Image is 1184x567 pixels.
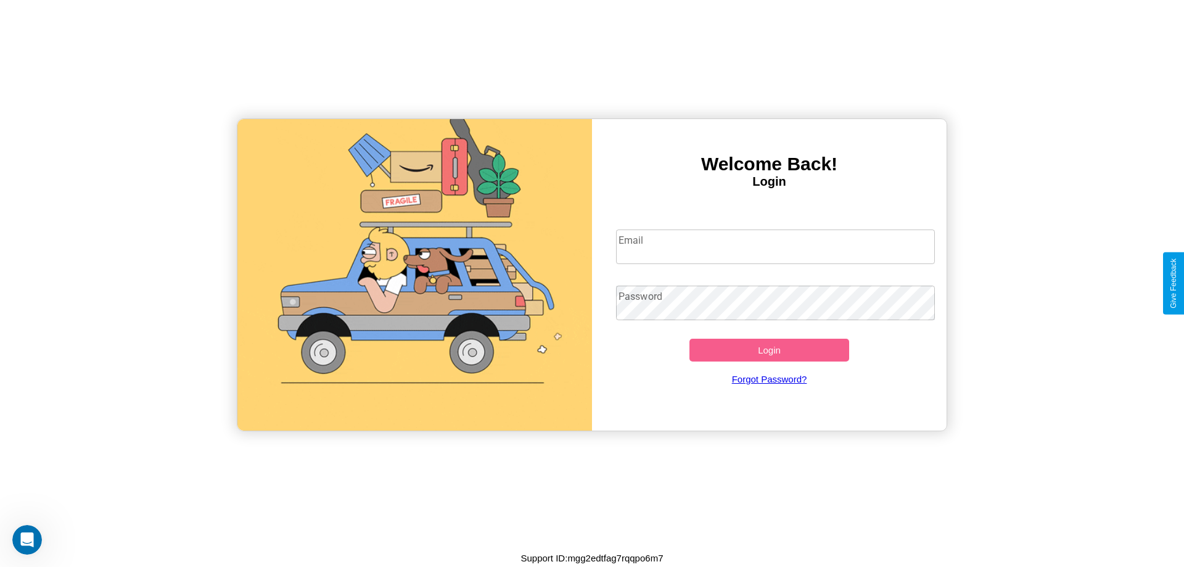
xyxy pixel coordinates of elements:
div: Give Feedback [1169,259,1178,308]
h3: Welcome Back! [592,154,947,175]
p: Support ID: mgg2edtfag7rqqpo6m7 [521,550,664,566]
img: gif [237,119,592,431]
a: Forgot Password? [610,362,929,397]
h4: Login [592,175,947,189]
iframe: Intercom live chat [12,525,42,555]
button: Login [689,339,849,362]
